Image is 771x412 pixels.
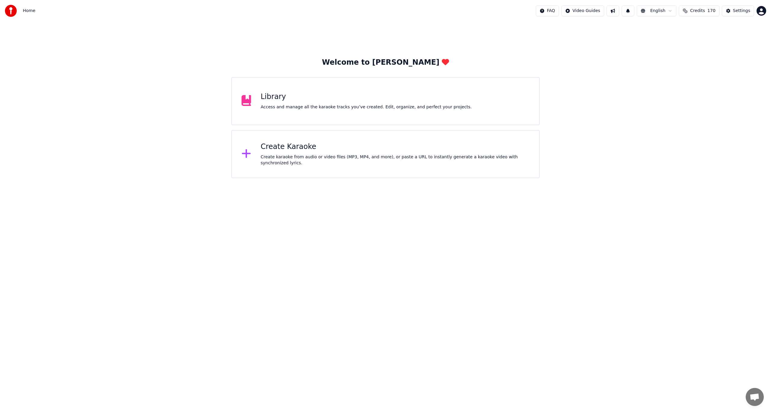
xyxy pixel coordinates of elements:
button: Credits170 [679,5,719,16]
div: Settings [733,8,750,14]
span: Home [23,8,35,14]
div: Öppna chatt [746,388,764,406]
span: Credits [690,8,705,14]
div: Create Karaoke [261,142,530,152]
div: Create karaoke from audio or video files (MP3, MP4, and more), or paste a URL to instantly genera... [261,154,530,166]
div: Library [261,92,472,102]
button: Settings [722,5,754,16]
img: youka [5,5,17,17]
div: Welcome to [PERSON_NAME] [322,58,449,67]
nav: breadcrumb [23,8,35,14]
button: FAQ [536,5,559,16]
div: Access and manage all the karaoke tracks you’ve created. Edit, organize, and perfect your projects. [261,104,472,110]
span: 170 [707,8,716,14]
button: Video Guides [561,5,604,16]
